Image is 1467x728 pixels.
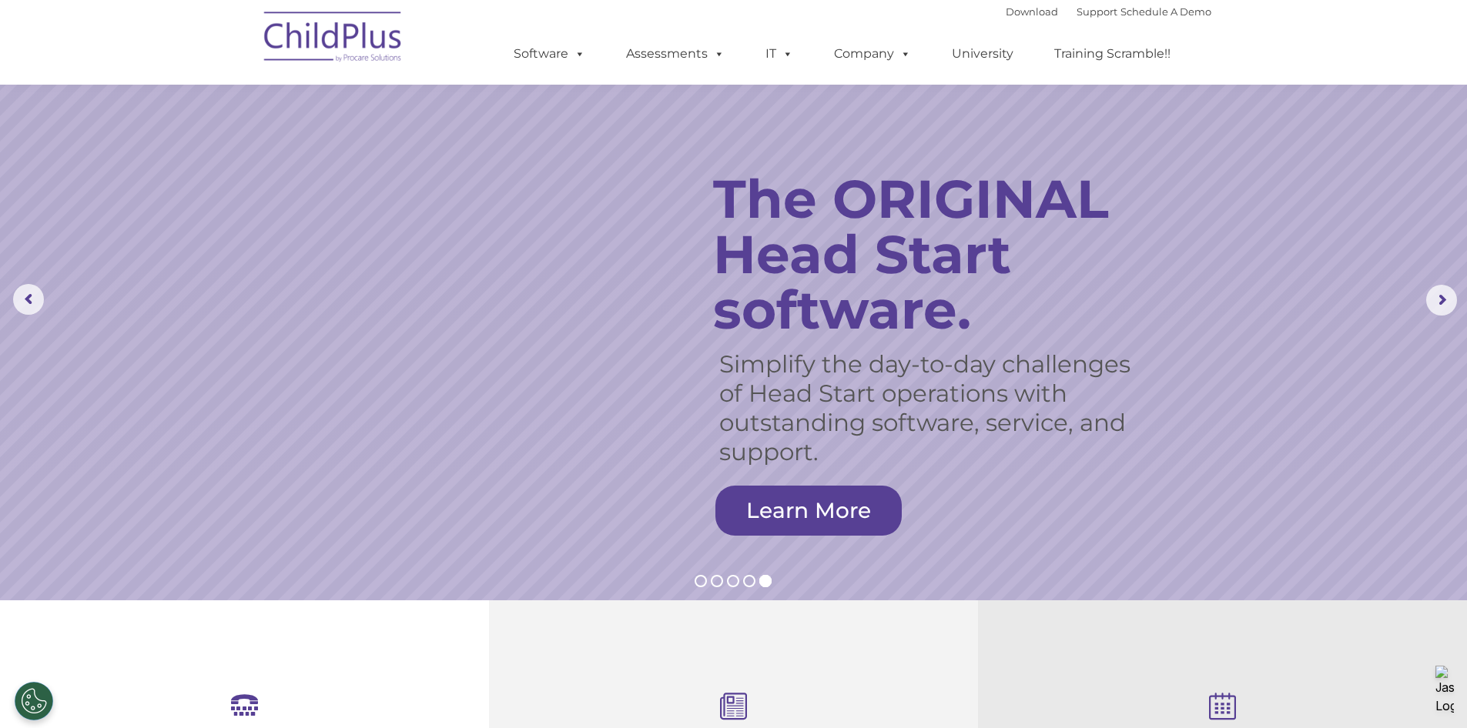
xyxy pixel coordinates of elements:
[715,486,902,536] a: Learn More
[611,38,740,69] a: Assessments
[819,38,926,69] a: Company
[713,171,1171,337] rs-layer: The ORIGINAL Head Start software.
[1006,5,1211,18] font: |
[498,38,601,69] a: Software
[15,682,53,720] button: Cookies Settings
[1077,5,1117,18] a: Support
[750,38,809,69] a: IT
[936,38,1029,69] a: University
[1039,38,1186,69] a: Training Scramble!!
[719,349,1149,466] rs-layer: Simplify the day-to-day challenges of Head Start operations with outstanding software, service, a...
[1120,5,1211,18] a: Schedule A Demo
[256,1,410,78] img: ChildPlus by Procare Solutions
[1006,5,1058,18] a: Download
